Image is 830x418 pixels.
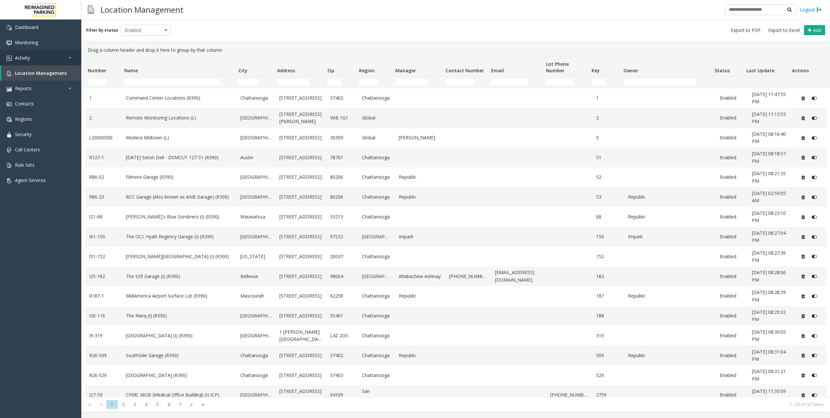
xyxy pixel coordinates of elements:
a: 1 [89,94,118,102]
span: Page 4 [141,400,152,409]
a: [STREET_ADDRESS] [279,273,322,280]
input: Region Filter [359,79,378,85]
a: [DATE] 08:28:39 PM [752,289,790,303]
a: Impark [399,233,441,240]
span: [DATE] 08:31:21 PM [752,368,786,382]
td: Email Filter [489,76,543,88]
a: 150 [596,233,621,240]
td: Region Filter [356,76,393,88]
a: [STREET_ADDRESS] [279,292,322,300]
button: Delete [798,152,808,163]
a: I20-116 [89,312,118,319]
a: Enabled [720,114,744,121]
td: Address Filter [274,76,324,88]
a: Filmore Garage (R390) [126,174,233,181]
span: [DATE] 11:47:55 PM [752,91,786,104]
input: Number Filter [88,79,107,85]
a: [DATE] 08:18:57 PM [752,150,790,165]
a: Command Center Locations (R390) [126,94,233,102]
img: 'icon' [7,40,12,46]
button: Delete [798,390,808,400]
a: 68 [596,213,621,220]
td: Last Update Filter [744,76,789,88]
span: [DATE] 11:35:09 PM [752,388,786,401]
a: CPMC MOB (Medical Office Building) (I) (CP) [126,391,233,398]
a: Impark [628,233,712,240]
a: [STREET_ADDRESS][PERSON_NAME] [279,111,322,125]
span: Enabled [121,25,161,35]
span: Go to the next page [187,402,196,407]
a: [DATE] 08:23:10 PM [752,210,790,224]
a: 55401 [330,312,355,319]
span: Export to PDF [731,27,761,34]
span: Export to Excel [768,27,800,34]
button: Disable [808,330,820,341]
img: 'icon' [7,147,12,153]
a: Enabled [720,332,744,339]
button: Disable [808,132,820,143]
button: Delete [798,212,808,222]
td: Key Filter [589,76,621,88]
a: Enabled [720,174,744,181]
span: Page 1 [106,400,118,409]
button: Disable [808,390,820,400]
th: Status [712,57,744,76]
a: [PHONE_NUMBER] [449,273,487,280]
button: Add [804,25,825,35]
span: [DATE] 08:29:32 PM [752,309,786,322]
a: 2 [89,114,118,121]
span: [DATE] 08:30:05 PM [752,329,786,342]
a: Enabled [720,292,744,300]
td: Number Filter [85,76,122,88]
input: Zip Filter [327,79,341,85]
a: 51 [596,154,621,161]
a: San [PERSON_NAME] [362,388,391,402]
button: Disable [808,192,820,202]
span: Page 2 [118,400,129,409]
a: Chattanooga [362,312,391,319]
span: Go to the last page [199,402,207,407]
span: [DATE] 08:31:04 PM [752,349,786,362]
input: Manager Filter [395,79,428,85]
button: Disable [808,172,820,183]
a: [PERSON_NAME]'s Blue Sombrero (I) (R390) [126,213,233,220]
a: Enabled [720,253,744,260]
a: 53213 [330,213,355,220]
span: [DATE] 08:27:36 PM [752,250,786,263]
span: Dashboard [15,24,38,30]
img: 'icon' [7,86,12,91]
a: Republic [399,174,441,181]
span: Name [124,67,138,74]
a: L20000500 [89,134,118,141]
span: [DATE] 08:18:57 PM [752,150,786,164]
a: Chattanooga [240,352,272,359]
a: Chattanooga [362,332,391,339]
button: Disable [808,113,820,123]
a: 2759 [596,391,621,398]
div: Data table [81,56,830,397]
a: Enabled [720,312,744,319]
a: 182 [596,273,621,280]
span: [DATE] 08:27:04 PM [752,230,786,243]
img: 'icon' [7,132,12,137]
img: 'icon' [7,102,12,107]
a: [DATE] 11:47:55 PM [752,91,790,105]
span: Go to the last page [197,400,209,409]
a: [GEOGRAPHIC_DATA] (R390) [126,372,233,379]
a: [DATE] 02:59:05 AM [752,190,790,204]
a: L4Z 2G5 [330,332,355,339]
a: 152 [596,253,621,260]
a: Enabled [720,391,744,398]
button: Export to Excel [766,26,802,35]
a: 94109 [330,391,355,398]
a: [PHONE_NUMBER] [550,391,588,398]
button: Disable [808,291,820,301]
a: I51-152 [89,253,118,260]
a: [DATE] 08:28:06 PM [752,269,790,284]
label: Filter by status [86,27,118,33]
a: 52 [596,174,621,181]
a: [GEOGRAPHIC_DATA] [240,174,272,181]
a: [DATE] 11:35:09 PM [752,388,790,402]
a: 1 [PERSON_NAME][GEOGRAPHIC_DATA] [279,328,322,343]
a: [DATE] 08:29:32 PM [752,309,790,323]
